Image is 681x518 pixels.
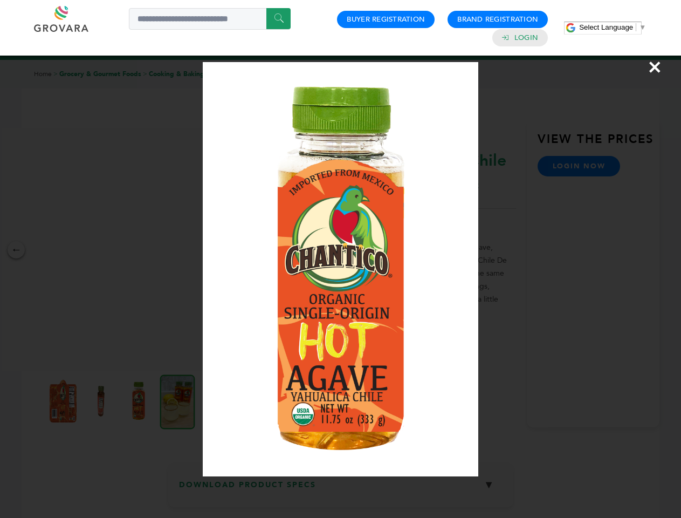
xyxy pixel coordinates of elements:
[347,15,425,24] a: Buyer Registration
[514,33,538,43] a: Login
[457,15,538,24] a: Brand Registration
[648,52,662,82] span: ×
[203,62,479,476] img: Image Preview
[129,8,291,30] input: Search a product or brand...
[639,23,646,31] span: ▼
[579,23,646,31] a: Select Language​
[579,23,633,31] span: Select Language
[636,23,636,31] span: ​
